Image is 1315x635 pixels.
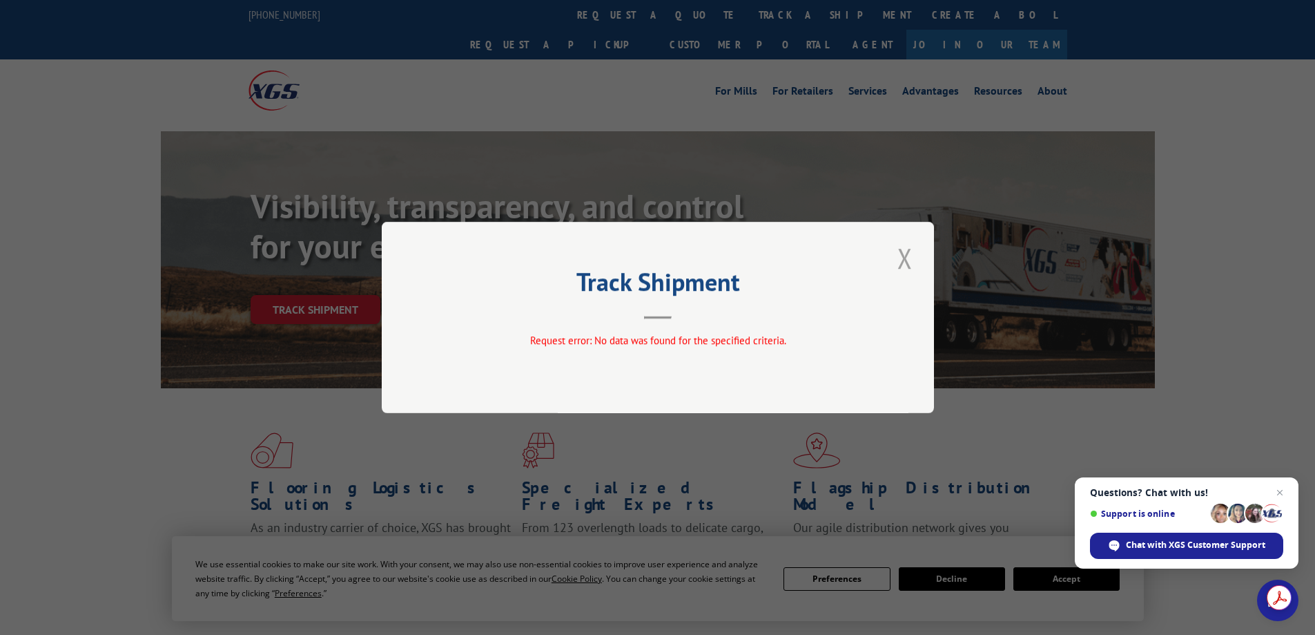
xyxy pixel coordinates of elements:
span: Chat with XGS Customer Support [1090,533,1283,559]
span: Request error: No data was found for the specified criteria. [529,334,786,347]
button: Close modal [893,239,917,277]
span: Support is online [1090,509,1206,519]
span: Questions? Chat with us! [1090,487,1283,498]
span: Chat with XGS Customer Support [1126,539,1265,551]
a: Open chat [1257,580,1298,621]
h2: Track Shipment [451,272,865,298]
